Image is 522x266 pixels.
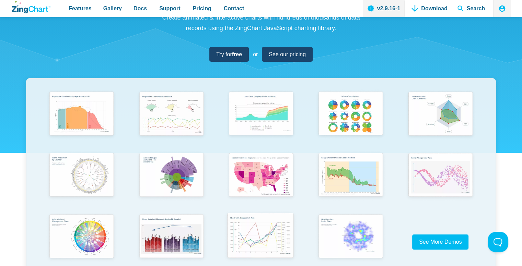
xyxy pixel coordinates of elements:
[262,47,313,62] a: See our pricing
[136,211,207,263] img: Mixed Data Set (Clustered, Stacked, and Regular)
[216,89,306,150] a: Area Chart (Displays Nodes on Hover)
[405,150,476,201] img: Points Along a Sine Wave
[216,150,306,211] a: Election Predictions Map
[315,89,386,140] img: Pie Transform Options
[419,239,462,245] span: See More Demos
[37,89,126,150] a: Population Distribution by Age Group in 2052
[193,4,211,13] span: Pricing
[223,210,297,263] img: Chart with Draggable Y-Axis
[306,89,395,150] a: Pie Transform Options
[126,150,216,211] a: Sun Burst Plugin Example ft. File System Data
[315,150,386,201] img: Range Chart with Rultes & Scale Markers
[396,150,485,211] a: Points Along a Sine Wave
[126,89,216,150] a: Responsive Live Update Dashboard
[306,150,395,211] a: Range Chart with Rultes & Scale Markers
[159,4,180,13] span: Support
[225,150,297,201] img: Election Predictions Map
[405,89,476,140] img: Animated Radar Chart ft. Pet Data
[37,150,126,211] a: World Population by Country
[216,50,242,59] span: Try for
[136,89,207,140] img: Responsive Live Update Dashboard
[46,89,117,140] img: Population Distribution by Age Group in 2052
[224,4,244,13] span: Contact
[134,4,147,13] span: Docs
[315,211,386,263] img: Heatmap Over Radar Chart
[253,50,258,59] span: or
[46,150,117,201] img: World Population by Country
[69,4,92,13] span: Features
[225,89,297,140] img: Area Chart (Displays Nodes on Hover)
[46,211,117,263] img: Colorful Chord Management Chart
[136,150,207,201] img: Sun Burst Plugin Example ft. File System Data
[396,89,485,150] a: Animated Radar Chart ft. Pet Data
[209,47,249,62] a: Try forfree
[488,232,508,252] iframe: Toggle Customer Support
[103,4,122,13] span: Gallery
[232,51,242,57] strong: free
[12,1,50,13] a: ZingChart Logo. Click to return to the homepage
[269,50,306,59] span: See our pricing
[158,12,364,33] p: Create animated & interactive charts with hundreds of thousands of data records using the ZingCha...
[412,234,469,249] a: See More Demos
